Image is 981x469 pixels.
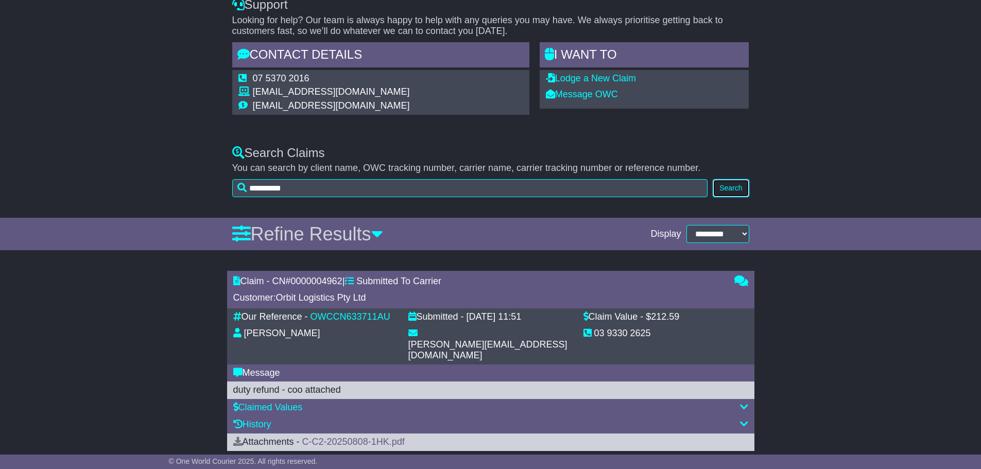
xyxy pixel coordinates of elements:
a: Refine Results [232,223,383,245]
a: OWCCN633711AU [311,311,390,322]
div: I WANT to [540,42,749,70]
div: Claimed Values [233,402,748,413]
div: 03 9330 2625 [594,328,651,339]
span: Attachments - [233,437,300,447]
div: Customer: [233,292,724,304]
td: [EMAIL_ADDRESS][DOMAIN_NAME] [253,100,410,112]
div: History [233,419,748,430]
div: $212.59 [646,311,679,323]
button: Search [713,179,749,197]
a: Claimed Values [233,402,303,412]
a: Lodge a New Claim [546,73,636,83]
div: Submitted - [408,311,464,323]
span: © One World Courier 2025. All rights reserved. [169,457,318,465]
td: 07 5370 2016 [253,73,410,87]
div: Contact Details [232,42,529,70]
div: Message [233,368,748,379]
span: Display [650,229,681,240]
div: [PERSON_NAME] [244,328,320,339]
div: duty refund - coo attached [233,385,748,396]
span: 0000004962 [291,276,342,286]
a: Message OWC [546,89,618,99]
div: Our Reference - [233,311,308,323]
span: Submitted To Carrier [356,276,441,286]
p: You can search by client name, OWC tracking number, carrier name, carrier tracking number or refe... [232,163,749,174]
div: [DATE] 11:51 [467,311,522,323]
a: C-C2-20250808-1HK.pdf [302,437,405,447]
p: Looking for help? Our team is always happy to help with any queries you may have. We always prior... [232,15,749,37]
div: Claim Value - [583,311,644,323]
span: Orbit Logistics Pty Ltd [276,292,366,303]
div: Claim - CN# | [233,276,724,287]
a: History [233,419,271,429]
div: [PERSON_NAME][EMAIL_ADDRESS][DOMAIN_NAME] [408,339,573,361]
td: [EMAIL_ADDRESS][DOMAIN_NAME] [253,86,410,100]
div: Search Claims [232,146,749,161]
